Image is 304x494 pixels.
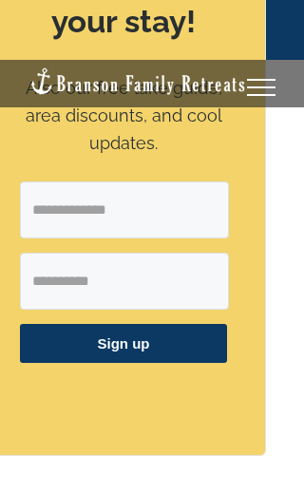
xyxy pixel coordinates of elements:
input: Email Address [20,181,229,238]
p: ​ [20,387,227,407]
button: Sign up [20,324,227,363]
a: Toggle Menu [223,79,299,96]
p: Also our free lake guide, area discounts, and cool updates. [20,75,227,157]
img: Branson Family Retreats Logo [28,66,247,96]
input: First Name [20,253,229,310]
